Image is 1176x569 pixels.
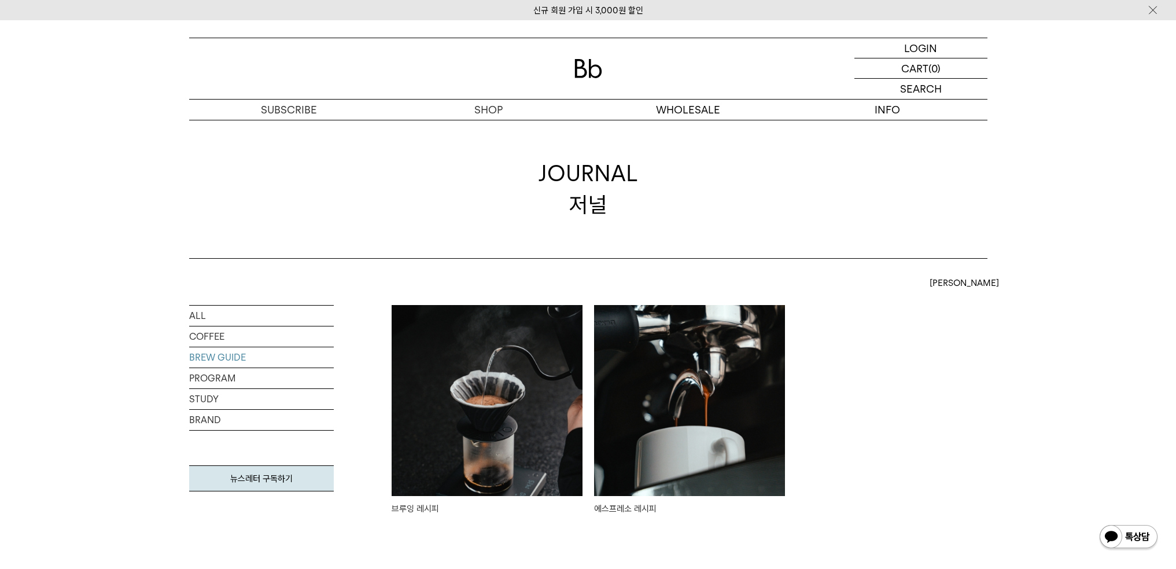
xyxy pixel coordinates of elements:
[928,58,941,78] p: (0)
[189,347,334,368] a: BREW GUIDE
[392,305,583,530] a: 브루잉 레시피 브루잉 레시피
[788,100,987,120] p: INFO
[392,305,583,496] img: 브루잉 레시피
[854,58,987,79] a: CART (0)
[189,326,334,347] a: COFFEE
[189,100,389,120] a: SUBSCRIBE
[854,38,987,58] a: LOGIN
[594,502,785,530] div: 에스프레소 레시피
[392,502,583,530] div: 브루잉 레시피
[389,100,588,120] a: SHOP
[594,305,785,496] img: 에스프레소 레시피
[189,306,334,326] a: ALL
[930,276,999,290] span: [PERSON_NAME]
[594,305,785,544] a: 에스프레소 레시피 에스프레소 레시피
[574,59,602,78] img: 로고
[1098,524,1159,552] img: 카카오톡 채널 1:1 채팅 버튼
[533,5,643,16] a: 신규 회원 가입 시 3,000원 할인
[189,410,334,430] a: BRAND
[539,158,638,219] div: JOURNAL 저널
[189,389,334,409] a: STUDY
[189,465,334,491] a: 뉴스레터 구독하기
[900,79,942,99] p: SEARCH
[189,368,334,388] a: PROGRAM
[901,58,928,78] p: CART
[904,38,937,58] p: LOGIN
[588,100,788,120] p: WHOLESALE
